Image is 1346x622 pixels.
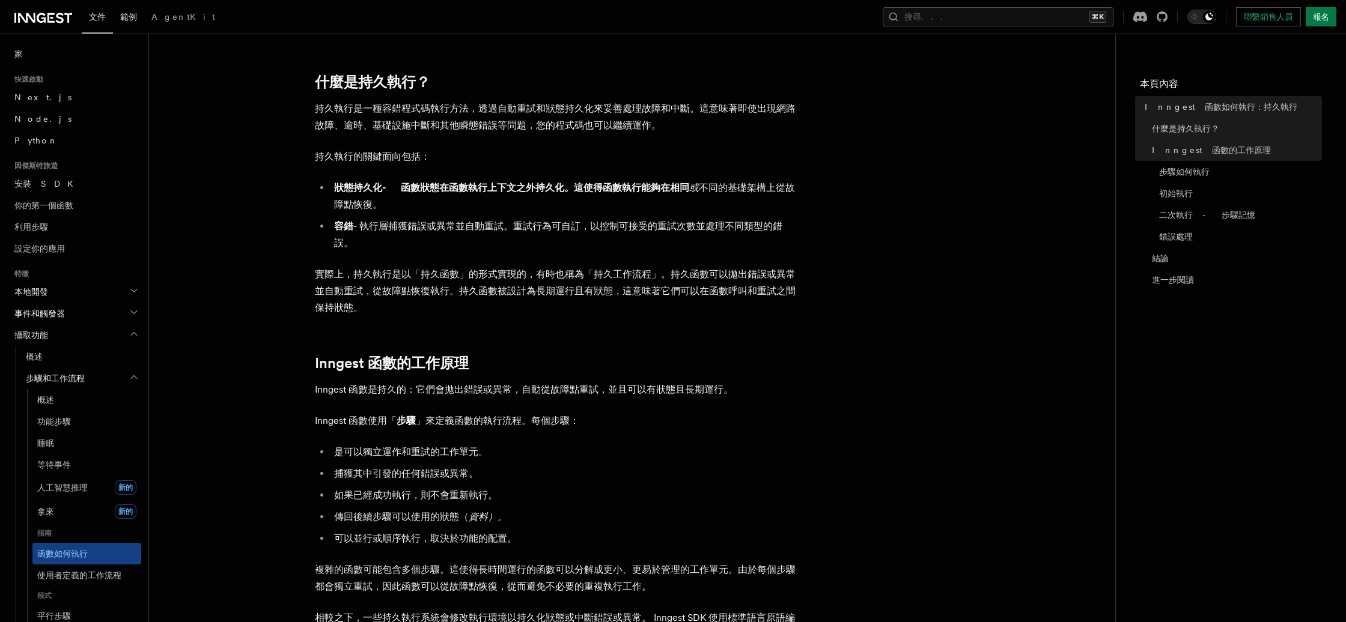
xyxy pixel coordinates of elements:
font: 初始執行 [1159,189,1193,198]
font: 聯繫銷售人員 [1244,12,1293,22]
font: 捕獲其中引發的任何錯誤或異常。 [334,468,478,479]
a: 步驟如何執行 [1154,161,1322,183]
button: 步驟和工作流程 [21,367,141,389]
font: 或 [689,182,699,193]
font: 什麼是持久執行？ [1152,124,1219,133]
font: 如果已經成功執行，則不會重新執行。 [334,489,498,501]
font: 事件和觸發器 [14,309,65,318]
a: 初始執行 [1154,183,1322,204]
font: Inngest 函數使用「 [315,415,397,426]
a: 結論 [1147,247,1322,269]
font: 概述 [26,352,43,361]
font: 搜尋... [904,12,950,22]
a: 概述 [21,346,141,367]
a: 函數如何執行 [32,543,141,564]
font: 」來定義函數的執行流程。每個步驟： [416,415,579,426]
font: 複雜的函數可能包含多個步驟。這使得長時間運行的函數可以分解成更小、更易於管理的工作單元。由於每個步驟都會獨立重試，因此函數可以從故障點恢復，從而避免不必要的重複執行工作。 [315,564,796,592]
font: 結論 [1152,253,1169,263]
a: 睡眠 [32,432,141,454]
font: 持久執行是一種容錯程式碼執行方法，透過自動重試和狀態持久化來妥善處理故障和中斷。這意味著即使出現網路故障、逾時、基礎設施中斷和其他瞬態錯誤等問題，您的程式碼也可以繼續運作。 [315,103,796,131]
font: Python [14,136,58,145]
font: 平行步驟 [37,611,71,621]
a: 進一步閱讀 [1147,269,1322,291]
font: 什麼是持久執行？ [315,73,430,91]
a: 使用者定義的工作流程 [32,564,141,586]
button: 攝取功能 [10,324,141,346]
font: 。 [373,199,382,210]
font: 實際上，持久執行是以「持久函數」的形式實現的，有時也稱為「持久工作流程」。持久函數可以拋出錯誤或異常並自動重試，從故障點恢復執行。持久函數被設計為長期運行且有狀態，這意味著它們可以在函數呼叫和重... [315,268,796,313]
a: 你的第一個函數 [10,195,141,216]
font: 函數如何執行 [37,549,88,558]
button: 切換暗模式 [1187,10,1216,24]
font: 因傑斯特旅遊 [14,162,58,170]
a: Inngest 函數的工作原理 [315,355,469,372]
font: 文件 [89,12,106,22]
a: 範例 [113,4,144,32]
font: 本頁內容 [1140,78,1178,89]
font: 睡眠 [37,438,54,448]
a: Next.js [10,86,141,108]
font: 你的第一個函數 [14,201,73,210]
a: 二次執行 - 步驟記憶 [1154,204,1322,226]
a: 利用步驟 [10,216,141,238]
a: 報名 [1306,7,1336,26]
font: 是可以獨立運作和重試的工作單元。 [334,446,488,457]
font: Inngest 函數的工作原理 [1152,145,1271,155]
a: Node.js [10,108,141,130]
font: 模式 [37,591,52,600]
font: 人工智慧推理 [37,483,88,492]
a: 等待事件 [32,454,141,476]
font: 進一步閱讀 [1152,275,1194,285]
font: 拿來 [37,507,54,516]
a: 錯誤處理 [1154,226,1322,247]
a: 概述 [32,389,141,411]
a: 安裝 SDK [10,173,141,195]
font: 持久執行的關鍵面向包括： [315,151,430,162]
font: 步驟如何執行 [1159,167,1210,177]
font: 報名 [1313,12,1329,22]
font: 本地開發 [14,287,48,297]
font: Inngest 函數如何執行：持久執行 [1145,102,1297,112]
a: Inngest 函數的工作原理 [1147,139,1322,161]
a: Inngest 函數如何執行：持久執行 [1140,96,1322,118]
font: Inngest 函數是持久的：它們會拋出錯誤或異常，自動從故障點重試，並且可以有狀態且長期運行。 [315,384,733,395]
a: 功能步驟 [32,411,141,432]
a: 文件 [82,4,113,34]
font: 特徵 [14,270,29,278]
font: Next.js [14,92,72,102]
button: 本地開發 [10,281,141,303]
font: 安裝 SDK [14,179,81,189]
font: Inngest 函數的工作原理 [315,354,469,372]
font: 範例 [120,12,137,22]
font: 指南 [37,529,52,537]
a: 聯繫銷售人員 [1236,7,1301,26]
font: 步驟 [397,415,416,426]
font: 錯誤處理 [1159,232,1193,241]
font: 設定你的應用 [14,244,65,253]
font: 快速啟動 [14,75,43,83]
a: 什麼是持久執行？ [315,74,430,91]
font: 功能步驟 [37,417,71,426]
a: 拿來新的 [32,500,141,524]
button: 搜尋...⌘K [883,7,1113,26]
font: 二次執行 - 步驟記憶 [1159,210,1255,220]
a: 什麼是持久執行？ [1147,118,1322,139]
font: 資料）。 [469,511,507,522]
font: 利用步驟 [14,222,48,232]
font: 新的 [118,483,133,492]
kbd: ⌘K [1089,11,1106,23]
font: Node.js [14,114,72,124]
font: 步驟和工作流程 [26,373,85,383]
a: AgentKit [144,4,222,32]
font: 使用者定義的工作流程 [37,570,121,580]
button: 事件和觸發器 [10,303,141,324]
font: 新的 [118,507,133,516]
a: 人工智慧推理新的 [32,476,141,500]
font: 可以並行或順序執行，取決於功能的配置。 [334,533,517,544]
font: AgentKit [151,12,215,22]
font: 攝取功能 [14,330,48,340]
font: 容錯 [334,220,353,232]
a: 設定你的應用 [10,238,141,259]
font: 等待事件 [37,460,71,470]
font: 狀態（ [440,511,469,522]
